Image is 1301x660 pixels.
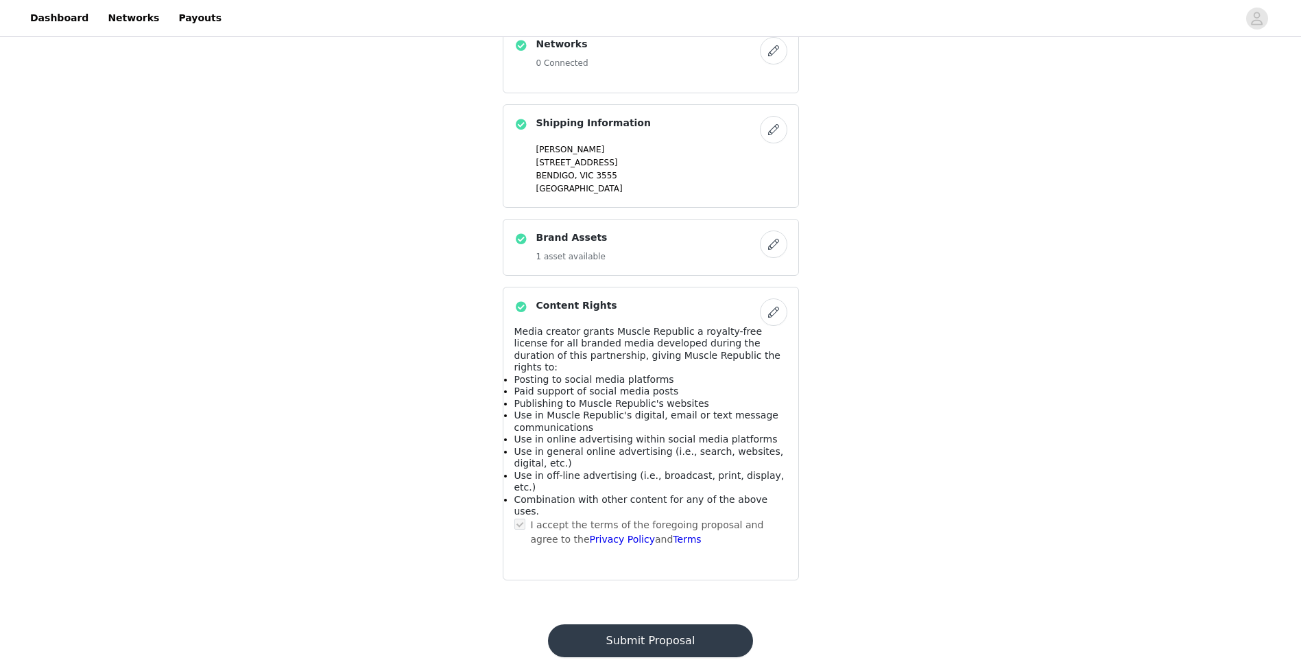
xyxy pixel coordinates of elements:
[548,624,753,657] button: Submit Proposal
[514,434,778,445] span: Use in online advertising within social media platforms
[590,534,655,545] a: Privacy Policy
[536,231,608,245] h4: Brand Assets
[514,446,784,469] span: Use in general online advertising (i.e., search, websites, digital, etc.)
[536,37,588,51] h4: Networks
[536,116,651,130] h4: Shipping Information
[536,250,608,263] h5: 1 asset available
[673,534,701,545] a: Terms
[580,171,593,180] span: VIC
[536,143,787,156] p: [PERSON_NAME]
[536,182,787,195] p: [GEOGRAPHIC_DATA]
[170,3,230,34] a: Payouts
[503,25,799,93] div: Networks
[596,171,617,180] span: 3555
[22,3,97,34] a: Dashboard
[514,494,768,517] span: Combination with other content for any of the above uses.
[1250,8,1263,30] div: avatar
[531,518,787,547] p: I accept the terms of the foregoing proposal and agree to the and
[536,57,588,69] h5: 0 Connected
[514,398,709,409] span: Publishing to Muscle Republic's websites
[536,171,577,180] span: BENDIGO,
[503,219,799,276] div: Brand Assets
[514,470,785,493] span: Use in off-line advertising (i.e., broadcast, print, display, etc.)
[99,3,167,34] a: Networks
[536,298,617,313] h4: Content Rights
[514,410,778,433] span: Use in Muscle Republic's digital, email or text message communications
[503,287,799,580] div: Content Rights
[503,104,799,208] div: Shipping Information
[536,156,787,169] p: [STREET_ADDRESS]
[514,386,679,397] span: Paid support of social media posts
[514,326,780,373] span: Media creator grants Muscle Republic a royalty-free license for all branded media developed durin...
[514,374,674,385] span: Posting to social media platforms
